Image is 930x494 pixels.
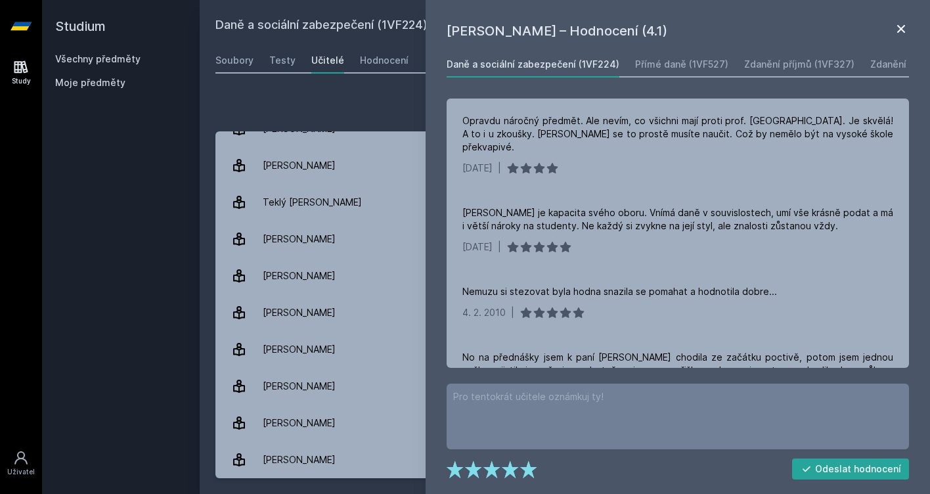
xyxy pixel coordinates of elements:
[269,47,296,74] a: Testy
[462,206,893,233] div: [PERSON_NAME] je kapacita svého oboru. Vnímá daně v souvislostech, umí vše krásně podat a má i vě...
[498,162,501,175] div: |
[215,147,914,184] a: [PERSON_NAME] 1 hodnocení 4.0
[215,405,914,441] a: [PERSON_NAME] 1 hodnocení 4.0
[12,76,31,86] div: Study
[462,306,506,319] div: 4. 2. 2010
[462,285,777,298] div: Nemuzu si stezovat byla hodna snazila se pomahat a hodnotila dobre...
[215,294,914,331] a: [PERSON_NAME] 10 hodnocení 4.1
[360,54,409,67] div: Hodnocení
[311,54,344,67] div: Učitelé
[215,54,254,67] div: Soubory
[462,114,893,154] div: Opravdu náročný předmět. Ale nevím, co všichni mají proti prof. [GEOGRAPHIC_DATA]. Je skvělá! A t...
[55,53,141,64] a: Všechny předměty
[263,263,336,289] div: [PERSON_NAME]
[511,306,514,319] div: |
[263,336,336,363] div: [PERSON_NAME]
[462,162,493,175] div: [DATE]
[215,258,914,294] a: [PERSON_NAME] 1 hodnocení 5.0
[55,76,125,89] span: Moje předměty
[498,240,501,254] div: |
[263,300,336,326] div: [PERSON_NAME]
[263,373,336,399] div: [PERSON_NAME]
[7,467,35,477] div: Uživatel
[792,459,910,480] button: Odeslat hodnocení
[263,152,336,179] div: [PERSON_NAME]
[3,53,39,93] a: Study
[311,47,344,74] a: Učitelé
[263,410,336,436] div: [PERSON_NAME]
[215,441,914,478] a: [PERSON_NAME] 3 hodnocení 3.3
[215,47,254,74] a: Soubory
[263,447,336,473] div: [PERSON_NAME]
[263,226,336,252] div: [PERSON_NAME]
[215,221,914,258] a: [PERSON_NAME] 3 hodnocení 5.0
[263,189,362,215] div: Teklý [PERSON_NAME]
[360,47,409,74] a: Hodnocení
[215,368,914,405] a: [PERSON_NAME] 1 hodnocení 4.0
[462,240,493,254] div: [DATE]
[3,443,39,483] a: Uživatel
[215,184,914,221] a: Teklý [PERSON_NAME] 5 hodnocení 3.8
[269,54,296,67] div: Testy
[215,331,914,368] a: [PERSON_NAME] 2 hodnocení 4.5
[215,16,767,37] h2: Daně a sociální zabezpečení (1VF224)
